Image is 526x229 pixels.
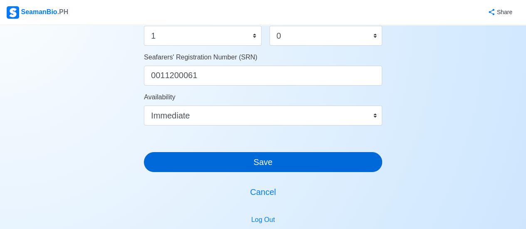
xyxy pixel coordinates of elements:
span: .PH [57,8,69,15]
button: Cancel [144,182,382,202]
img: Logo [7,6,19,19]
div: SeamanBio [7,6,68,19]
button: Save [144,152,382,172]
input: ex. 1234567890 [144,66,382,86]
span: Seafarers' Registration Number (SRN) [144,54,257,61]
button: Log Out [246,212,280,228]
label: Availability [144,92,175,102]
button: Share [479,4,519,20]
